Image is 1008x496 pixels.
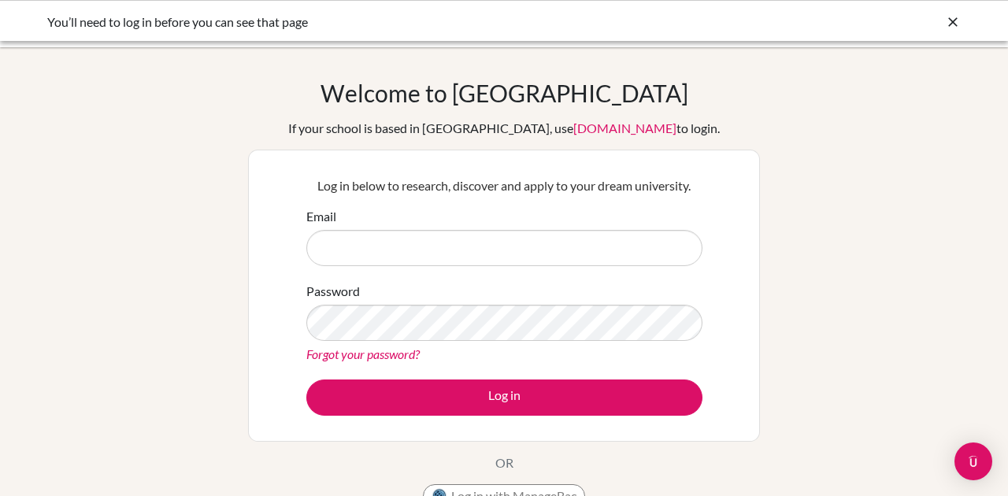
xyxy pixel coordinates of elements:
[306,207,336,226] label: Email
[495,453,513,472] p: OR
[573,120,676,135] a: [DOMAIN_NAME]
[321,79,688,107] h1: Welcome to [GEOGRAPHIC_DATA]
[306,282,360,301] label: Password
[306,346,420,361] a: Forgot your password?
[306,176,702,195] p: Log in below to research, discover and apply to your dream university.
[47,13,724,31] div: You’ll need to log in before you can see that page
[306,379,702,416] button: Log in
[288,119,720,138] div: If your school is based in [GEOGRAPHIC_DATA], use to login.
[954,442,992,480] div: Open Intercom Messenger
